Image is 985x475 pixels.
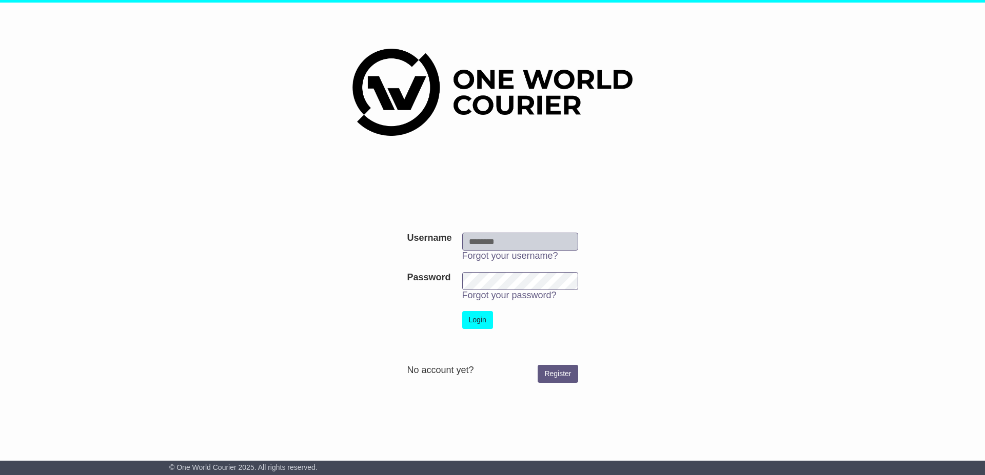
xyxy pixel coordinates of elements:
[407,365,578,376] div: No account yet?
[407,272,450,283] label: Password
[407,233,451,244] label: Username
[462,251,558,261] a: Forgot your username?
[462,311,493,329] button: Login
[538,365,578,383] a: Register
[169,463,318,471] span: © One World Courier 2025. All rights reserved.
[352,49,633,136] img: One World
[462,290,557,300] a: Forgot your password?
